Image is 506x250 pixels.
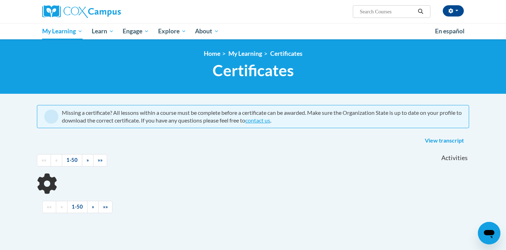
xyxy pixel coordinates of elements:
a: Certificates [270,50,303,57]
a: About [191,23,224,39]
a: Previous [56,201,67,213]
span: Learn [92,27,114,35]
div: Missing a certificate? All lessons within a course must be complete before a certificate can be a... [62,109,462,124]
span: Engage [123,27,149,35]
a: View transcript [420,135,469,146]
span: Activities [441,154,468,162]
a: Learn [87,23,118,39]
span: « [60,204,63,210]
a: Next [87,201,99,213]
a: Begining [42,201,56,213]
span: «« [47,204,52,210]
a: 1-50 [67,201,87,213]
div: Main menu [32,23,474,39]
iframe: Button to launch messaging window [478,222,500,244]
span: « [55,157,58,163]
a: 1-50 [62,154,82,166]
a: Next [82,154,93,166]
button: Account Settings [443,5,464,17]
a: Cox Campus [42,5,176,18]
a: End [98,201,112,213]
input: Search Courses [359,7,415,16]
a: Engage [118,23,154,39]
img: Cox Campus [42,5,121,18]
span: Explore [158,27,186,35]
a: My Learning [38,23,87,39]
span: Certificates [213,61,294,80]
a: Previous [51,154,62,166]
span: » [86,157,89,163]
span: »» [98,157,103,163]
span: About [195,27,219,35]
span: »» [103,204,108,210]
a: En español [430,24,469,39]
a: End [93,154,107,166]
span: En español [435,27,465,35]
a: Explore [154,23,191,39]
span: » [92,204,94,210]
a: My Learning [228,50,262,57]
span: «« [41,157,46,163]
span: My Learning [42,27,83,35]
a: Home [204,50,220,57]
a: Begining [37,154,51,166]
a: contact us [245,117,270,124]
button: Search [415,7,426,16]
